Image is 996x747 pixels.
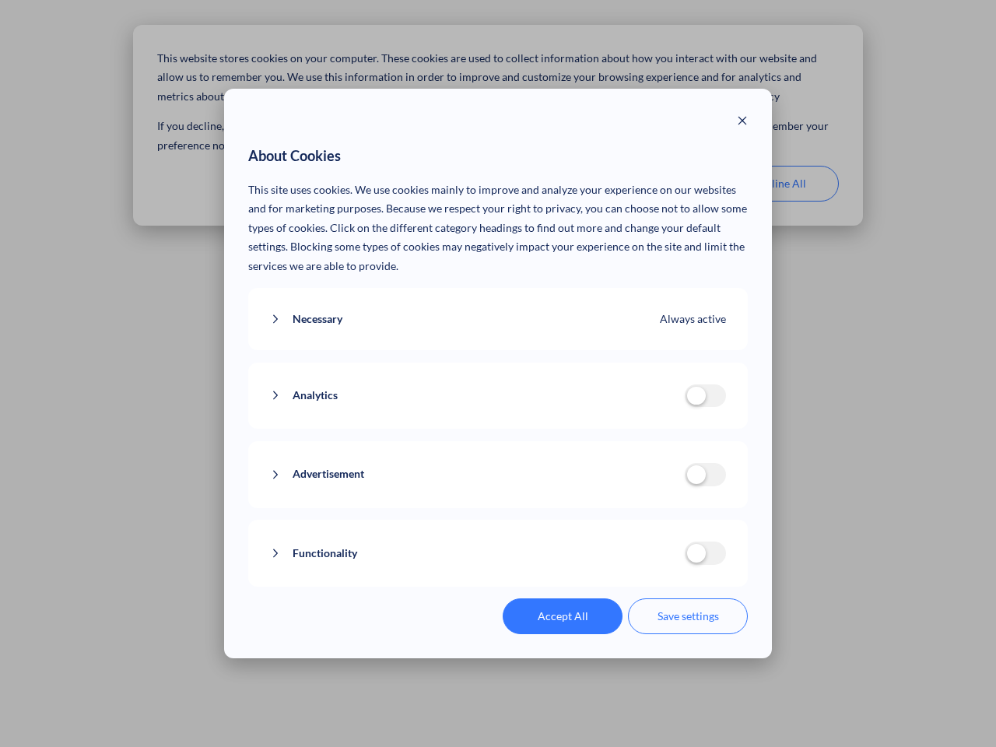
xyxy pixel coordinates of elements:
[628,598,748,634] button: Save settings
[293,386,338,405] span: Analytics
[737,113,748,132] button: Close modal
[248,144,341,169] span: About Cookies
[918,672,996,747] iframe: Chat Widget
[293,310,342,329] span: Necessary
[270,465,685,484] button: Advertisement
[293,465,364,484] span: Advertisement
[503,598,622,634] button: Accept All
[293,544,357,563] span: Functionality
[270,310,661,329] button: Necessary
[248,181,749,276] p: This site uses cookies. We use cookies mainly to improve and analyze your experience on our websi...
[270,544,685,563] button: Functionality
[660,310,726,329] span: Always active
[270,386,685,405] button: Analytics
